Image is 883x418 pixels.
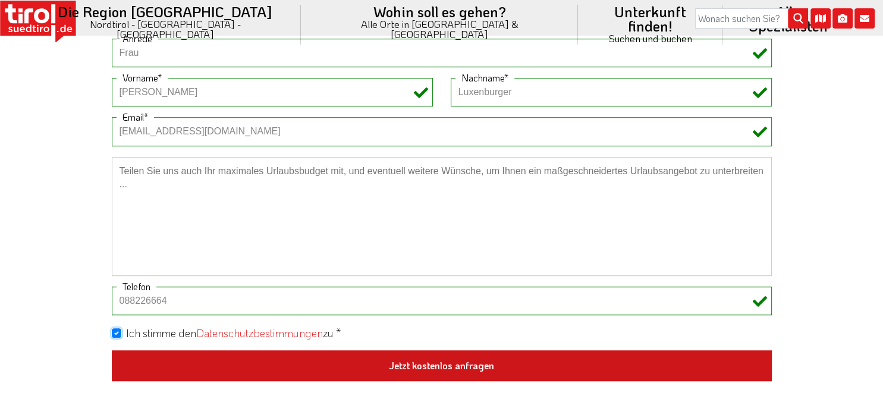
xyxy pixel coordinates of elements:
small: Nordtirol - [GEOGRAPHIC_DATA] - [GEOGRAPHIC_DATA] [44,19,287,39]
small: Suchen und buchen [592,33,708,43]
i: Kontakt [854,8,875,29]
a: Datenschutzbestimmungen [196,326,323,340]
i: Fotogalerie [832,8,853,29]
button: Jetzt kostenlos anfragen [112,350,772,381]
small: Alle Orte in [GEOGRAPHIC_DATA] & [GEOGRAPHIC_DATA] [315,19,564,39]
label: Ich stimme den zu * [126,326,341,341]
input: Wonach suchen Sie? [695,8,808,29]
i: Karte öffnen [810,8,831,29]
